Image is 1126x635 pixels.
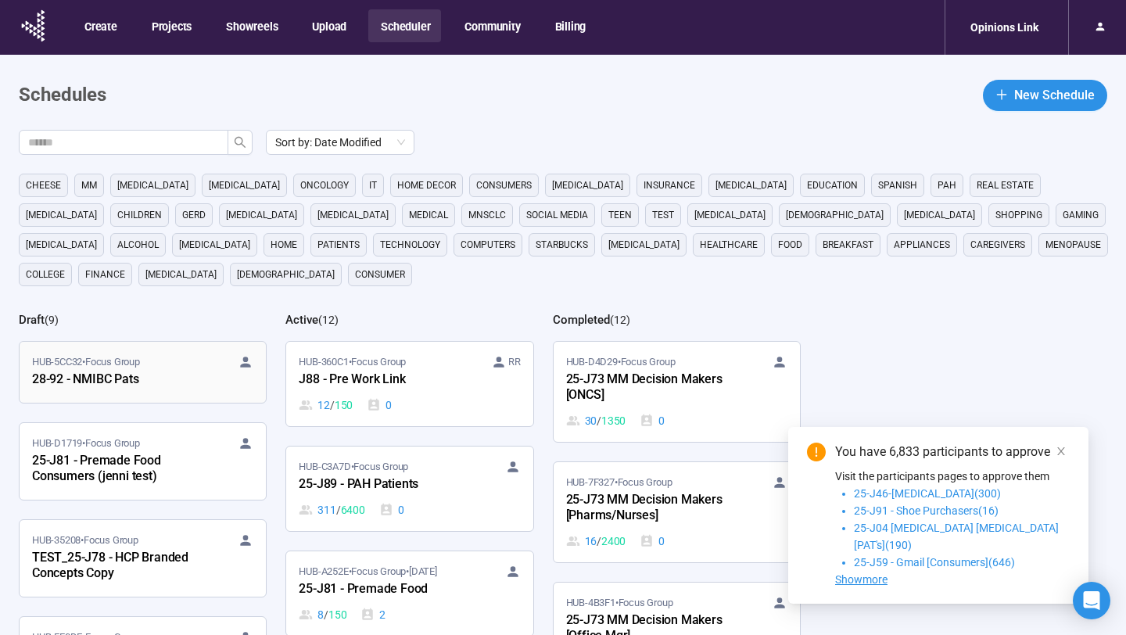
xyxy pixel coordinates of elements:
div: Opinions Link [961,13,1048,42]
span: [MEDICAL_DATA] [179,237,250,253]
time: [DATE] [409,565,437,577]
span: computers [461,237,515,253]
span: 25-J59 - Gmail [Consumers](646) [854,556,1015,569]
span: medical [409,207,448,223]
button: Scheduler [368,9,441,42]
p: Visit the participants pages to approve them [835,468,1070,485]
span: HUB-D1719 • Focus Group [32,436,140,451]
span: ( 9 ) [45,314,59,326]
span: [MEDICAL_DATA] [715,178,787,193]
span: Showmore [835,573,888,586]
span: real estate [977,178,1034,193]
span: HUB-35208 • Focus Group [32,533,138,548]
span: Insurance [644,178,695,193]
span: [MEDICAL_DATA] [209,178,280,193]
span: HUB-A252E • Focus Group • [299,564,436,579]
span: [MEDICAL_DATA] [904,207,975,223]
span: gaming [1063,207,1099,223]
span: search [234,136,246,149]
span: home [271,237,297,253]
span: HUB-4B3F1 • Focus Group [566,595,673,611]
span: [MEDICAL_DATA] [226,207,297,223]
span: PAH [938,178,956,193]
span: HUB-C3A7D • Focus Group [299,459,408,475]
span: [MEDICAL_DATA] [608,237,680,253]
span: children [117,207,162,223]
span: Food [778,237,802,253]
span: caregivers [970,237,1025,253]
button: plusNew Schedule [983,80,1107,111]
span: menopause [1045,237,1101,253]
button: Projects [139,9,203,42]
span: close [1056,446,1067,457]
span: [MEDICAL_DATA] [26,207,97,223]
span: mnsclc [468,207,506,223]
span: it [369,178,377,193]
a: HUB-5CC32•Focus Group28-92 - NMIBC Pats [20,342,266,403]
div: 28-92 - NMIBC Pats [32,370,204,390]
div: 12 [299,396,353,414]
a: HUB-D1719•Focus Group25-J81 - Premade Food Consumers (jenni test) [20,423,266,500]
span: [MEDICAL_DATA] [552,178,623,193]
span: starbucks [536,237,588,253]
div: 25-J73 MM Decision Makers [Pharms/Nurses] [566,490,738,526]
span: 25-J04 [MEDICAL_DATA] [MEDICAL_DATA] [PAT's](190) [854,522,1059,551]
div: You have 6,833 participants to approve [835,443,1070,461]
div: 0 [379,501,404,518]
a: HUB-35208•Focus GroupTEST_25-J78 - HCP Branded Concepts Copy [20,520,266,597]
span: New Schedule [1014,85,1095,105]
div: 25-J89 - PAH Patients [299,475,471,495]
div: 2 [360,606,385,623]
span: / [330,396,335,414]
span: finance [85,267,125,282]
span: HUB-D4D29 • Focus Group [566,354,676,370]
span: Spanish [878,178,917,193]
span: HUB-5CC32 • Focus Group [32,354,140,370]
span: technology [380,237,440,253]
span: 25-J46-[MEDICAL_DATA](300) [854,487,1001,500]
h1: Schedules [19,81,106,110]
button: Create [72,9,128,42]
span: breakfast [823,237,873,253]
div: 25-J81 - Premade Food Consumers (jenni test) [32,451,204,487]
span: / [597,533,601,550]
button: search [228,130,253,155]
span: HUB-360C1 • Focus Group [299,354,406,370]
div: 16 [566,533,626,550]
span: social media [526,207,588,223]
span: consumer [355,267,405,282]
span: 150 [335,396,353,414]
span: Test [652,207,674,223]
span: 150 [328,606,346,623]
span: [MEDICAL_DATA] [117,178,188,193]
h2: Completed [553,313,610,327]
span: Sort by: Date Modified [275,131,405,154]
span: [MEDICAL_DATA] [317,207,389,223]
span: 2400 [601,533,626,550]
div: 8 [299,606,346,623]
h2: Active [285,313,318,327]
div: 311 [299,501,364,518]
span: 6400 [341,501,365,518]
span: college [26,267,65,282]
span: appliances [894,237,950,253]
div: 25-J73 MM Decision Makers [ONCS] [566,370,738,406]
span: [DEMOGRAPHIC_DATA] [237,267,335,282]
span: GERD [182,207,206,223]
span: / [336,501,341,518]
div: Open Intercom Messenger [1073,582,1110,619]
span: [MEDICAL_DATA] [694,207,766,223]
span: Teen [608,207,632,223]
button: Upload [299,9,357,42]
span: alcohol [117,237,159,253]
span: [MEDICAL_DATA] [145,267,217,282]
span: 1350 [601,412,626,429]
a: HUB-7F327•Focus Group25-J73 MM Decision Makers [Pharms/Nurses]16 / 24000 [554,462,800,562]
div: 0 [640,412,665,429]
div: 0 [640,533,665,550]
h2: Draft [19,313,45,327]
div: 30 [566,412,626,429]
span: Patients [317,237,360,253]
button: Showreels [213,9,289,42]
div: J88 - Pre Work Link [299,370,471,390]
